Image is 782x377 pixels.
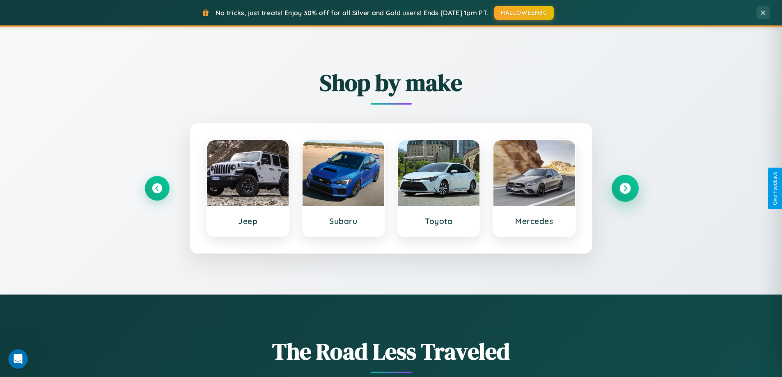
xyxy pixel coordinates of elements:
[494,6,554,20] button: HALLOWEEN30
[311,216,376,226] h3: Subaru
[145,336,638,367] h1: The Road Less Traveled
[216,216,281,226] h3: Jeep
[8,349,28,369] iframe: Intercom live chat
[772,172,778,205] div: Give Feedback
[216,9,488,17] span: No tricks, just treats! Enjoy 30% off for all Silver and Gold users! Ends [DATE] 1pm PT.
[145,67,638,98] h2: Shop by make
[502,216,567,226] h3: Mercedes
[406,216,472,226] h3: Toyota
